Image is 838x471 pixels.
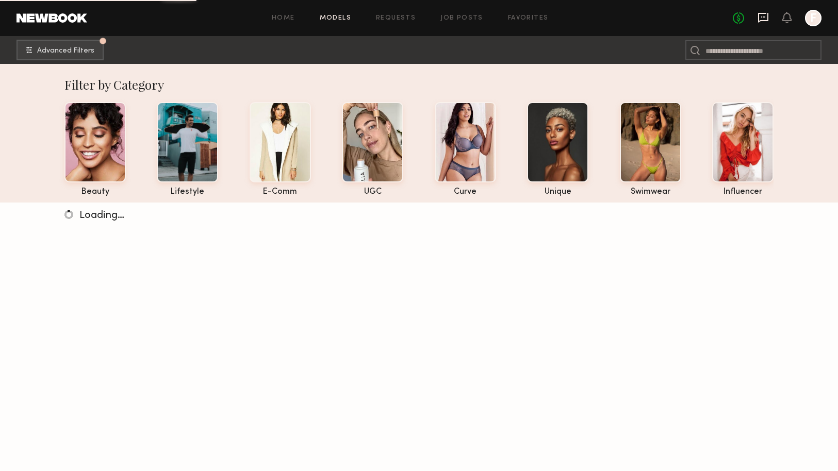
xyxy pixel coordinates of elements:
[620,188,681,196] div: swimwear
[712,188,774,196] div: influencer
[440,15,483,22] a: Job Posts
[376,15,416,22] a: Requests
[508,15,549,22] a: Favorites
[435,188,496,196] div: curve
[64,76,774,93] div: Filter by Category
[79,211,124,221] span: Loading…
[64,188,126,196] div: beauty
[527,188,588,196] div: unique
[157,188,218,196] div: lifestyle
[17,40,104,60] button: Advanced Filters
[250,188,311,196] div: e-comm
[272,15,295,22] a: Home
[37,47,94,55] span: Advanced Filters
[320,15,351,22] a: Models
[805,10,821,26] a: F
[342,188,403,196] div: UGC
